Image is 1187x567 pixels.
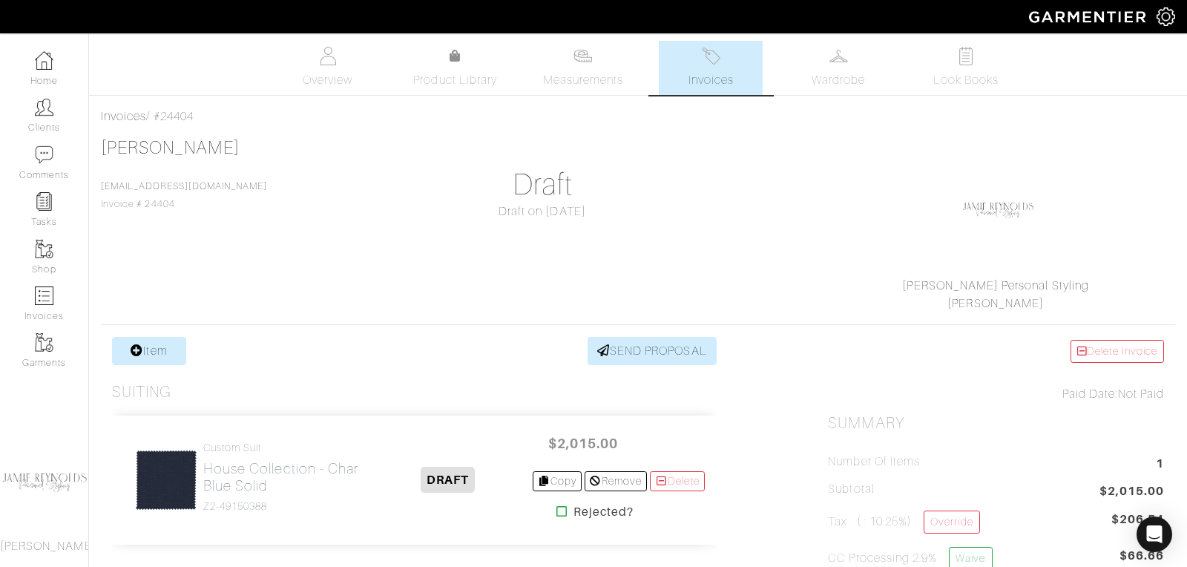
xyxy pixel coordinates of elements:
span: DRAFT [421,467,475,493]
img: reminder-icon-8004d30b9f0a5d33ae49ab947aed9ed385cf756f9e5892f1edd6e32f2345188e.png [35,192,53,211]
span: Paid Date: [1062,387,1118,401]
a: [PERSON_NAME] [947,297,1044,310]
img: garments-icon-b7da505a4dc4fd61783c78ac3ca0ef83fa9d6f193b1c9dc38574b1d14d53ca28.png [35,333,53,352]
a: Measurements [531,41,636,95]
span: Product Library [413,71,497,89]
h4: Custom Suit [203,442,364,454]
a: [PERSON_NAME] Personal Styling [902,279,1089,292]
img: comment-icon-a0a6a9ef722e966f86d9cbdc48e553b5cf19dbc54f86b18d962a5391bc8f6eb6.png [35,145,53,164]
a: [PERSON_NAME] [101,138,240,157]
img: measurements-466bbee1fd09ba9460f595b01e5d73f9e2bff037440d3c8f018324cb6cdf7a4a.svg [573,47,592,65]
img: orders-27d20c2124de7fd6de4e0e44c1d41de31381a507db9b33961299e4e07d508b8c.svg [702,47,720,65]
h2: House Collection - Char Blue Solid [203,460,364,494]
a: Copy [533,471,582,491]
img: gear-icon-white-bd11855cb880d31180b6d7d6211b90ccbf57a29d726f0c71d8c61bd08dd39cc2.png [1157,7,1175,26]
img: Laf3uQ8GxXCUCpUxMBPvKvLn.png [961,173,1035,247]
a: Delete Invoice [1071,340,1164,363]
span: Measurements [543,71,624,89]
img: garments-icon-b7da505a4dc4fd61783c78ac3ca0ef83fa9d6f193b1c9dc38574b1d14d53ca28.png [35,240,53,258]
a: Overview [276,41,380,95]
span: $2,015.00 [1099,482,1164,502]
img: basicinfo-40fd8af6dae0f16599ec9e87c0ef1c0a1fdea2edbe929e3d69a839185d80c458.svg [318,47,337,65]
a: Remove [585,471,646,491]
h1: Draft [375,167,711,203]
a: Invoices [659,41,763,95]
a: Custom Suit House Collection - Char Blue Solid Z2-49150388 [203,442,364,513]
img: orders-icon-0abe47150d42831381b5fb84f609e132dff9fe21cb692f30cb5eec754e2cba89.png [35,286,53,305]
a: SEND PROPOSAL [588,337,717,365]
a: Look Books [914,41,1018,95]
h5: Tax ( : 10.25%) [828,511,979,534]
strong: Rejected? [573,503,634,521]
span: $206.54 [1111,511,1164,528]
img: 2uWKcYqMB58MnymXiMJ2Go2b [135,449,197,511]
a: Override [924,511,979,534]
div: Open Intercom Messenger [1137,517,1172,552]
h5: Subtotal [828,482,874,496]
img: garmentier-logo-header-white-b43fb05a5012e4ada735d5af1a66efaba907eab6374d6393d1fbf88cb4ef424d.png [1022,4,1157,30]
span: Overview [303,71,352,89]
span: Invoices [688,71,734,89]
a: [EMAIL_ADDRESS][DOMAIN_NAME] [101,181,267,191]
h2: Summary [828,414,1164,433]
h3: Suiting [112,383,171,402]
img: wardrobe-487a4870c1b7c33e795ec22d11cfc2ed9d08956e64fb3008fe2437562e282088.svg [829,47,848,65]
span: Invoice # 24404 [101,181,267,209]
img: todo-9ac3debb85659649dc8f770b8b6100bb5dab4b48dedcbae339e5042a72dfd3cc.svg [957,47,976,65]
span: Look Books [933,71,999,89]
a: Delete [650,471,705,491]
h4: Z2-49150388 [203,500,364,513]
a: Item [112,337,186,365]
h5: Number of Items [828,455,920,469]
div: Not Paid [828,385,1164,403]
a: Invoices [101,110,146,123]
span: Wardrobe [812,71,865,89]
div: Draft on [DATE] [375,203,711,220]
img: dashboard-icon-dbcd8f5a0b271acd01030246c82b418ddd0df26cd7fceb0bd07c9910d44c42f6.png [35,51,53,70]
a: Product Library [404,47,507,89]
a: Wardrobe [786,41,890,95]
span: 1 [1156,455,1164,475]
img: clients-icon-6bae9207a08558b7cb47a8932f037763ab4055f8c8b6bfacd5dc20c3e0201464.png [35,98,53,117]
span: $2,015.00 [539,427,628,459]
div: / #24404 [101,108,1175,125]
